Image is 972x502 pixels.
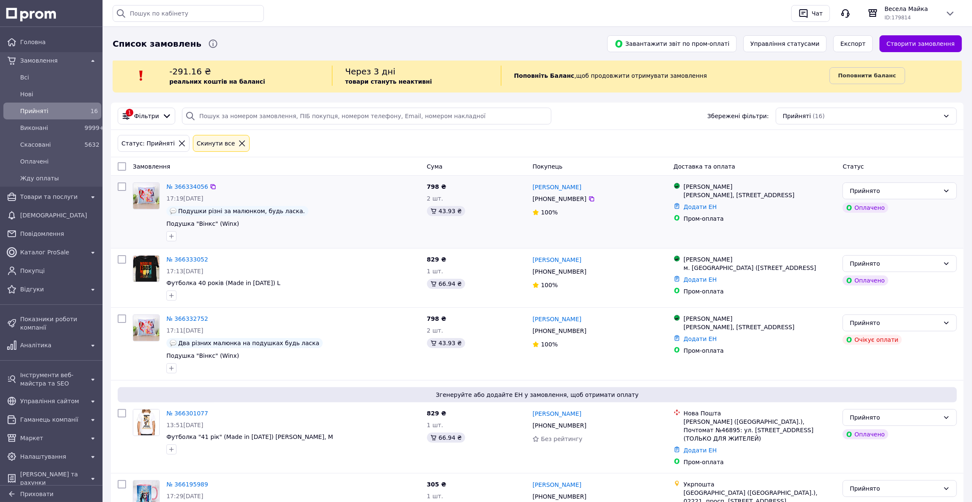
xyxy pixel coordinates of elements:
span: Виконані [20,124,81,132]
a: Подушка "Вінкс" (Winx) [166,352,239,359]
input: Пошук за номером замовлення, ПІБ покупця, номером телефону, Email, номером накладної [182,108,551,124]
div: Чат [810,7,824,20]
a: Подушка "Вінкс" (Winx) [166,220,239,227]
img: Фото товару [133,183,159,209]
div: Cкинути все [195,139,237,148]
span: Жду оплаты [20,174,98,182]
span: 798 ₴ [427,183,446,190]
div: Оплачено [843,429,888,439]
img: Фото товару [133,256,159,282]
button: Чат [791,5,830,22]
span: Повідомлення [20,230,98,238]
div: Статус: Прийняті [120,139,176,148]
button: Управління статусами [743,35,827,52]
span: Замовлення [133,163,170,170]
span: Гаманець компанії [20,415,84,424]
a: Фото товару [133,314,160,341]
span: Показники роботи компанії [20,315,98,332]
span: 1 шт. [427,493,443,499]
a: [PERSON_NAME] [532,183,581,191]
a: Додати ЕН [684,203,717,210]
a: Футболка "41 рік" (Made in [DATE]) [PERSON_NAME], M [166,433,333,440]
span: 1 шт. [427,268,443,275]
span: Товари та послуги [20,193,84,201]
img: Фото товару [133,315,159,341]
img: Фото товару [133,410,159,436]
input: Пошук по кабінету [113,5,264,22]
span: Прийняті [783,112,811,120]
div: [PERSON_NAME] [684,314,836,323]
a: Поповнити баланс [830,67,905,84]
a: № 366334056 [166,183,208,190]
span: 798 ₴ [427,315,446,322]
div: Оплачено [843,203,888,213]
span: 17:13[DATE] [166,268,203,275]
span: Приховати [20,491,53,497]
span: Згенеруйте або додайте ЕН у замовлення, щоб отримати оплату [121,391,954,399]
span: 829 ₴ [427,410,446,417]
span: ID: 179814 [885,15,911,21]
span: [PHONE_NUMBER] [532,493,586,500]
a: Додати ЕН [684,447,717,454]
a: [PERSON_NAME] [532,315,581,323]
span: [PHONE_NUMBER] [532,196,586,202]
span: Маркет [20,434,84,442]
button: Експорт [833,35,873,52]
span: Оплачені [20,157,98,166]
span: [PERSON_NAME] та рахунки [20,470,84,487]
span: 9999+ [84,124,104,131]
span: 305 ₴ [427,481,446,488]
span: Відгуки [20,285,84,293]
a: Додати ЕН [684,336,717,342]
span: [PHONE_NUMBER] [532,422,586,429]
b: Поповніть Баланс [514,72,574,79]
span: Замовлення [20,56,84,65]
span: Налаштування [20,452,84,461]
div: Очікує оплати [843,335,902,345]
div: Оплачено [843,275,888,285]
div: , щоб продовжити отримувати замовлення [501,66,829,86]
div: [PERSON_NAME] [684,182,836,191]
span: -291.16 ₴ [169,66,211,77]
span: 829 ₴ [427,256,446,263]
span: Аналітика [20,341,84,349]
a: № 366332752 [166,315,208,322]
button: Завантажити звіт по пром-оплаті [607,35,737,52]
span: 5632 [84,141,100,148]
b: Поповнити баланс [838,72,896,79]
a: Додати ЕН [684,276,717,283]
span: 100% [541,209,558,216]
span: 1 шт. [427,422,443,428]
div: Укрпошта [684,480,836,489]
div: [PERSON_NAME], [STREET_ADDRESS] [684,323,836,331]
div: Прийнято [850,413,940,422]
span: 100% [541,341,558,348]
span: Покупець [532,163,562,170]
div: 66.94 ₴ [427,279,465,289]
div: 66.94 ₴ [427,433,465,443]
a: [PERSON_NAME] [532,481,581,489]
span: Скасовані [20,140,81,149]
span: (16) [813,113,825,119]
a: Фото товару [133,255,160,282]
b: товари стануть неактивні [345,78,432,85]
div: Прийнято [850,484,940,493]
span: Через 3 дні [345,66,395,77]
img: :speech_balloon: [170,208,176,214]
span: 17:29[DATE] [166,493,203,499]
span: 17:19[DATE] [166,195,203,202]
div: [PERSON_NAME], [STREET_ADDRESS] [684,191,836,199]
div: [PERSON_NAME] ([GEOGRAPHIC_DATA].), Почтомат №46895: ул. [STREET_ADDRESS] (ТОЛЬКО ДЛЯ ЖИТЕЛЕЙ) [684,417,836,443]
span: Статус [843,163,864,170]
span: [PHONE_NUMBER] [532,328,586,334]
span: Управління сайтом [20,397,84,405]
span: Нові [20,90,98,98]
div: Прийнято [850,186,940,196]
span: Подушки різні за малюнком, будь ласка. [178,208,305,214]
span: 16 [90,108,98,114]
span: Весела Майка [885,5,938,13]
a: № 366195989 [166,481,208,488]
